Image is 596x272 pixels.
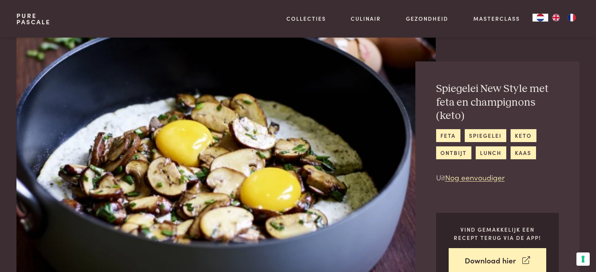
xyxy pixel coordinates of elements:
a: EN [548,14,564,22]
a: spiegelei [465,129,506,142]
a: NL [533,14,548,22]
a: keto [511,129,536,142]
a: ontbijt [436,146,471,159]
a: Collecties [286,14,326,23]
a: Nog eenvoudiger [445,172,505,182]
div: Language [533,14,548,22]
p: Vind gemakkelijk een recept terug via de app! [449,225,546,241]
aside: Language selected: Nederlands [533,14,580,22]
a: Gezondheid [406,14,448,23]
ul: Language list [548,14,580,22]
a: lunch [476,146,506,159]
a: Masterclass [473,14,520,23]
a: feta [436,129,460,142]
p: Uit [436,172,559,183]
button: Uw voorkeuren voor toestemming voor trackingtechnologieën [576,252,590,266]
a: PurePascale [16,13,51,25]
h2: Spiegelei New Style met feta en champignons (keto) [436,82,559,123]
a: FR [564,14,580,22]
a: Culinair [351,14,381,23]
a: kaas [511,146,536,159]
